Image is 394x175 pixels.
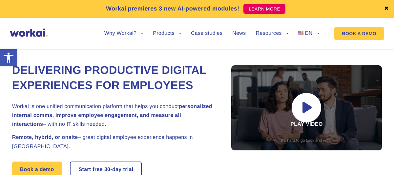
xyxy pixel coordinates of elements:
[153,31,181,36] a: Products
[191,31,222,36] a: Case studies
[12,104,212,127] strong: personalized internal comms, improve employee engagement, and measure all interactions
[305,31,313,36] span: EN
[104,31,143,36] a: Why Workai?
[12,63,216,93] h1: Delivering Productive Digital Experiences for Employees
[232,31,246,36] a: News
[256,31,288,36] a: Resources
[12,102,216,129] h2: Workai is one unified communication platform that helps you conduct – with no IT skills needed.
[106,4,239,13] p: Workai premieres 3 new AI-powered modules!
[12,135,78,140] strong: Remote, hybrid, or onsite
[104,167,122,172] i: 30-day
[384,6,389,11] a: ✖
[334,27,384,40] a: BOOK A DEMO
[12,133,216,151] h2: – great digital employee experience happens in [GEOGRAPHIC_DATA].
[243,4,285,14] a: LEARN MORE
[231,65,382,150] div: Play video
